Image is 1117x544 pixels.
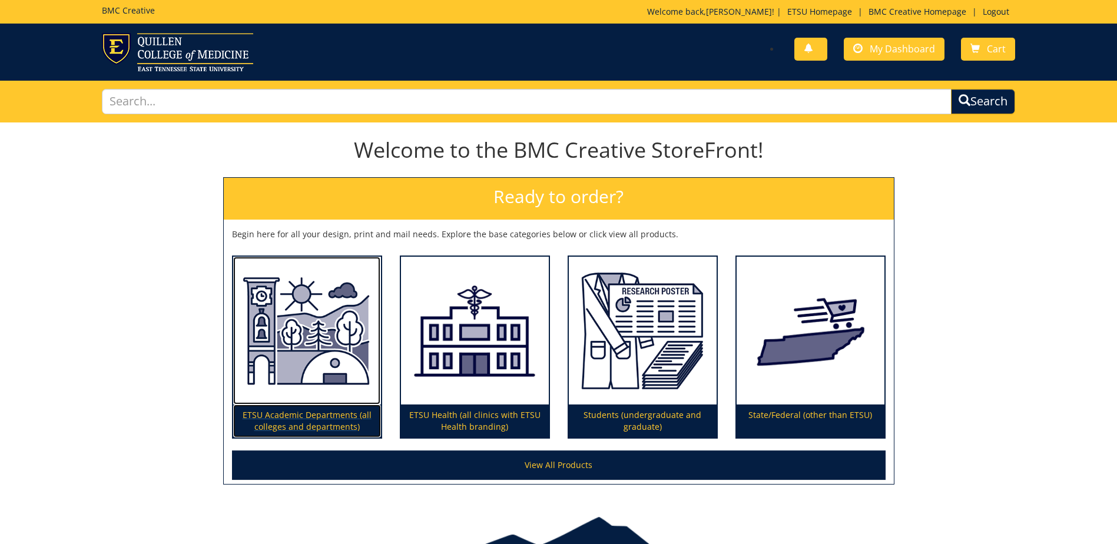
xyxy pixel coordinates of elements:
[737,404,884,437] p: State/Federal (other than ETSU)
[870,42,935,55] span: My Dashboard
[233,257,381,438] a: ETSU Academic Departments (all colleges and departments)
[844,38,944,61] a: My Dashboard
[977,6,1015,17] a: Logout
[706,6,772,17] a: [PERSON_NAME]
[961,38,1015,61] a: Cart
[781,6,858,17] a: ETSU Homepage
[951,89,1015,114] button: Search
[401,257,549,438] a: ETSU Health (all clinics with ETSU Health branding)
[223,138,894,162] h1: Welcome to the BMC Creative StoreFront!
[232,450,886,480] a: View All Products
[233,257,381,405] img: ETSU Academic Departments (all colleges and departments)
[569,257,717,405] img: Students (undergraduate and graduate)
[401,257,549,405] img: ETSU Health (all clinics with ETSU Health branding)
[102,6,155,15] h5: BMC Creative
[647,6,1015,18] p: Welcome back, ! | | |
[102,89,952,114] input: Search...
[987,42,1006,55] span: Cart
[102,33,253,71] img: ETSU logo
[863,6,972,17] a: BMC Creative Homepage
[569,404,717,437] p: Students (undergraduate and graduate)
[224,178,894,220] h2: Ready to order?
[569,257,717,438] a: Students (undergraduate and graduate)
[232,228,886,240] p: Begin here for all your design, print and mail needs. Explore the base categories below or click ...
[737,257,884,438] a: State/Federal (other than ETSU)
[401,404,549,437] p: ETSU Health (all clinics with ETSU Health branding)
[737,257,884,405] img: State/Federal (other than ETSU)
[233,404,381,437] p: ETSU Academic Departments (all colleges and departments)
